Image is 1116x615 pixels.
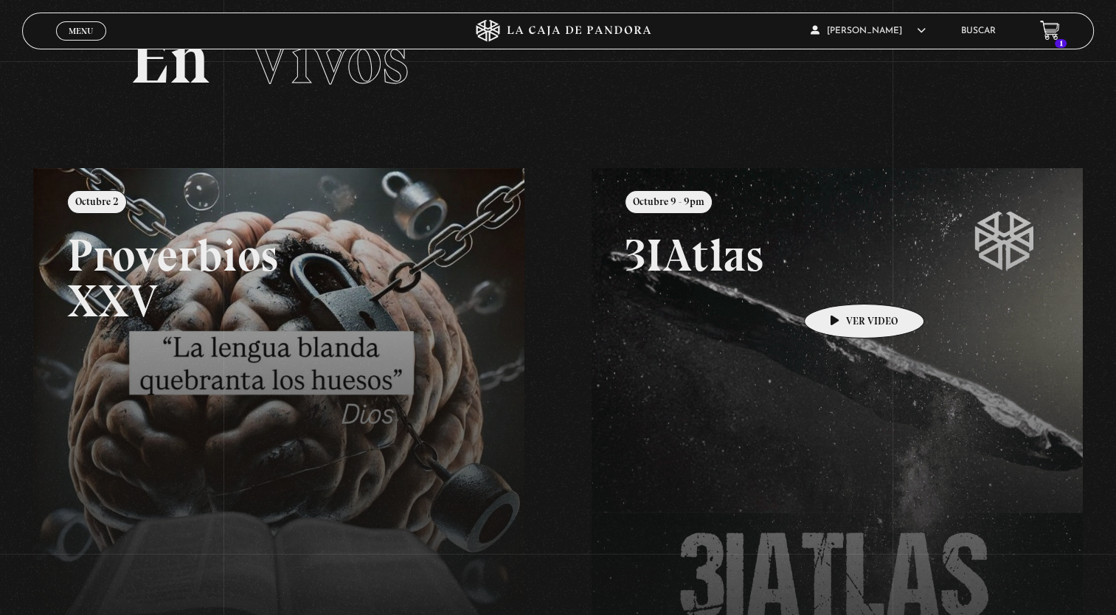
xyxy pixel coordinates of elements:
span: Vivos [248,17,409,101]
span: Menu [69,27,93,35]
a: Buscar [961,27,996,35]
span: [PERSON_NAME] [811,27,926,35]
span: 1 [1055,39,1067,48]
span: Cerrar [63,38,98,49]
a: 1 [1040,21,1060,41]
h2: En [130,24,987,94]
